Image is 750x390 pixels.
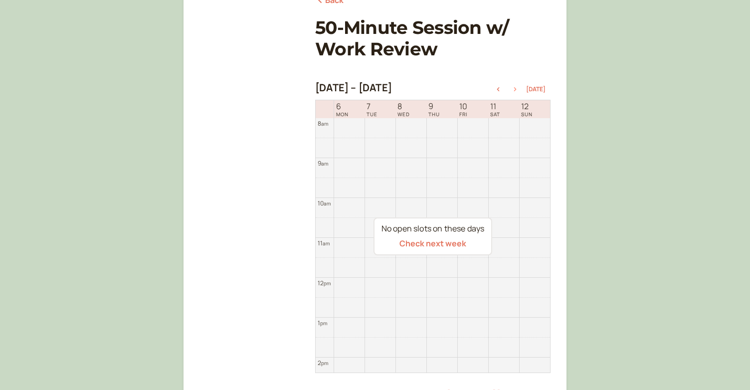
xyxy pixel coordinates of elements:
button: Check next week [399,239,466,248]
button: [DATE] [526,86,546,93]
div: No open slots on these days [381,222,484,235]
h2: [DATE] – [DATE] [315,82,392,94]
h1: 50-Minute Session w/ Work Review [315,17,551,60]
